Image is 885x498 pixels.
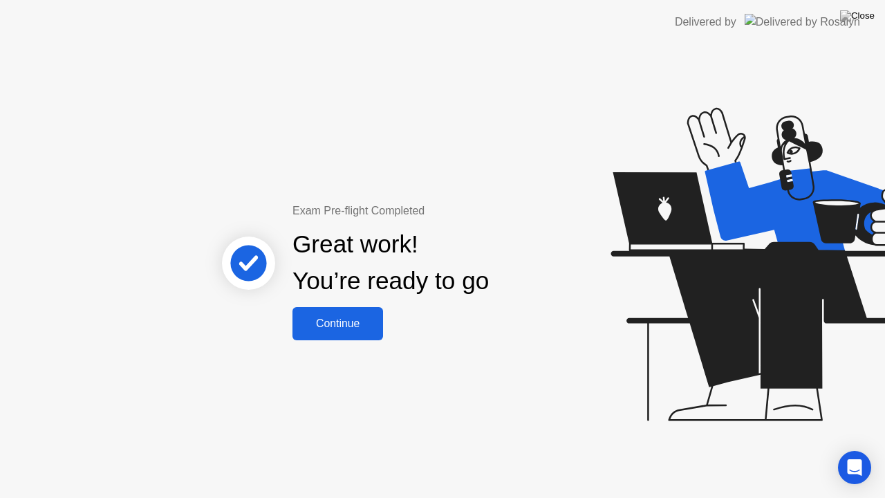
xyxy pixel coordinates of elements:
button: Continue [292,307,383,340]
div: Great work! You’re ready to go [292,226,489,299]
div: Exam Pre-flight Completed [292,203,578,219]
div: Delivered by [675,14,736,30]
img: Delivered by Rosalyn [745,14,860,30]
div: Continue [297,317,379,330]
div: Open Intercom Messenger [838,451,871,484]
img: Close [840,10,875,21]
